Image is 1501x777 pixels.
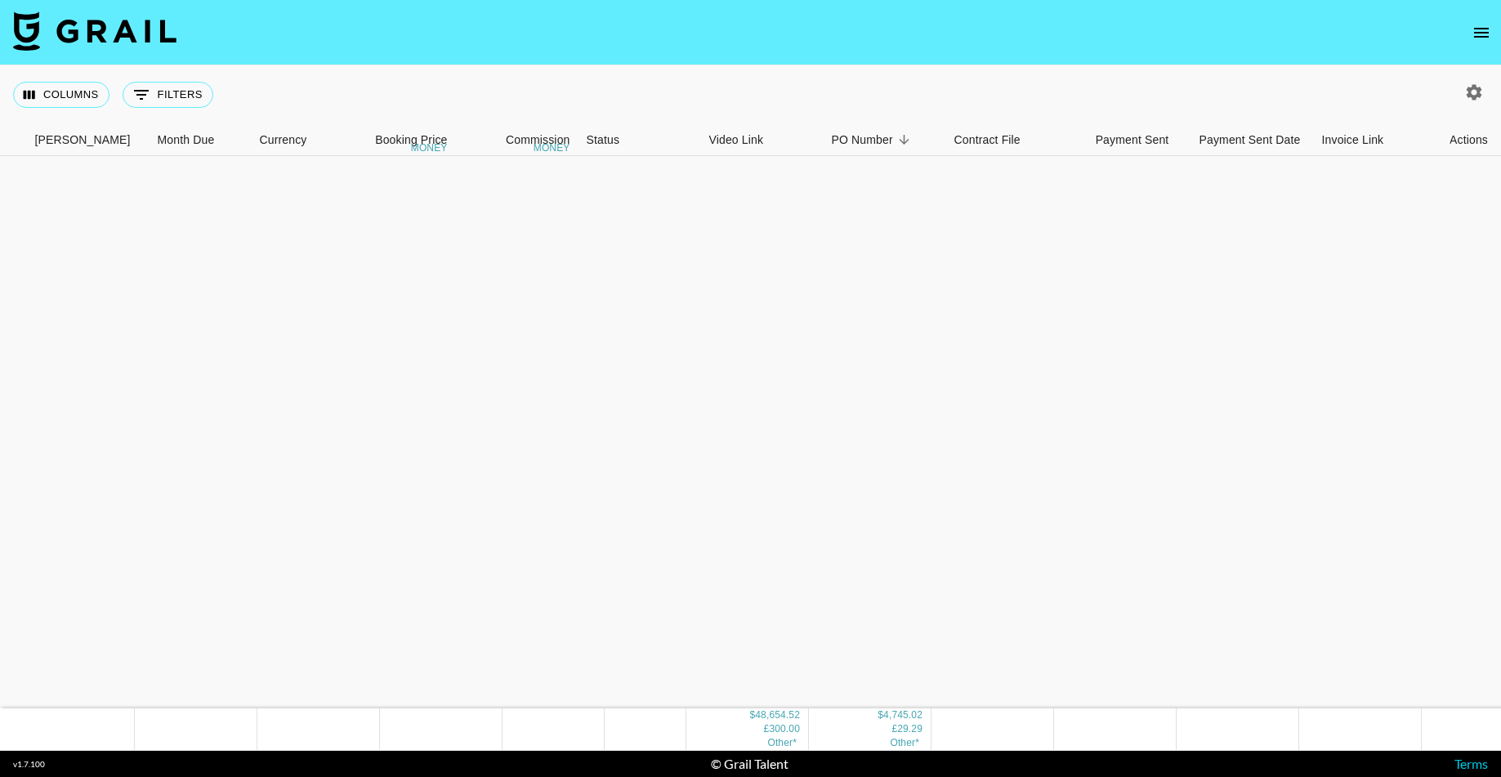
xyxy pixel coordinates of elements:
button: open drawer [1465,16,1498,49]
div: £ [764,722,770,736]
div: Booking Price [375,124,447,156]
div: Payment Sent Date [1199,124,1301,156]
div: Status [587,124,620,156]
div: Video Link [701,124,824,156]
div: 29.29 [897,722,922,736]
span: CA$ 341.69 [890,737,919,748]
img: Grail Talent [13,11,176,51]
div: Payment Sent [1096,124,1169,156]
button: Sort [893,128,916,151]
div: Actions [1450,124,1488,156]
div: Booker [27,124,150,156]
button: Show filters [123,82,213,108]
div: Payment Sent Date [1191,124,1314,156]
div: Status [579,124,701,156]
div: PO Number [832,124,893,156]
div: Payment Sent [1069,124,1191,156]
div: Contract File [954,124,1021,156]
div: Currency [260,124,307,156]
div: 300.00 [769,722,800,736]
div: $ [749,708,755,722]
div: money [411,143,448,153]
div: money [534,143,570,153]
div: $ [878,708,883,722]
div: [PERSON_NAME] [35,124,131,156]
button: Select columns [13,82,109,108]
div: Invoice Link [1314,124,1436,156]
div: Commission [506,124,570,156]
div: 48,654.52 [755,708,800,722]
span: CA$ 3,500.00 [767,737,797,748]
a: Terms [1454,756,1488,771]
div: £ [891,722,897,736]
div: Video Link [709,124,764,156]
div: PO Number [824,124,946,156]
div: 4,745.02 [883,708,922,722]
div: © Grail Talent [711,756,788,772]
div: Contract File [946,124,1069,156]
div: Month Due [158,124,215,156]
div: v 1.7.100 [13,759,45,770]
div: Currency [252,124,333,156]
div: Invoice Link [1322,124,1384,156]
div: Month Due [150,124,252,156]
